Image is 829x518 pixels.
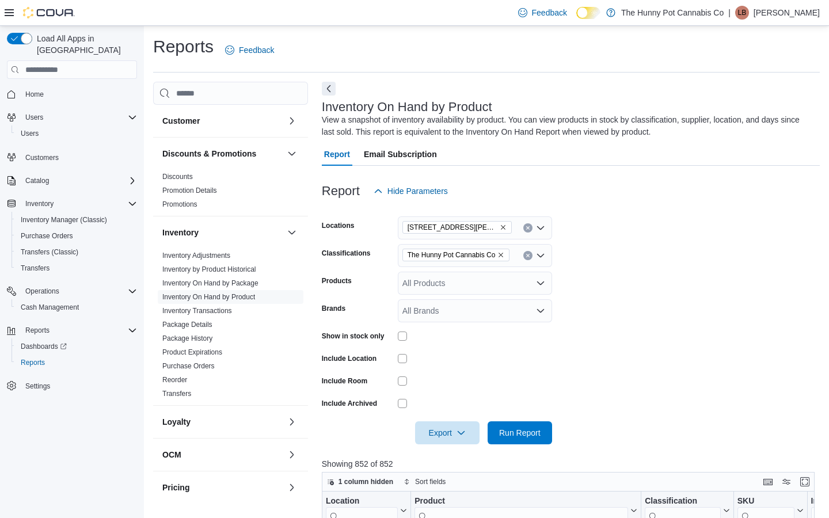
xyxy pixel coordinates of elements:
[2,283,142,299] button: Operations
[21,379,55,393] a: Settings
[162,416,283,428] button: Loyalty
[415,421,480,444] button: Export
[523,251,533,260] button: Clear input
[162,227,283,238] button: Inventory
[16,261,137,275] span: Transfers
[285,114,299,128] button: Customer
[399,475,450,489] button: Sort fields
[162,449,181,460] h3: OCM
[162,307,232,315] a: Inventory Transactions
[322,458,820,470] p: Showing 852 of 852
[738,6,747,20] span: LB
[369,180,452,203] button: Hide Parameters
[497,252,504,258] button: Remove The Hunny Pot Cannabis Co from selection in this group
[162,200,197,209] span: Promotions
[12,125,142,142] button: Users
[162,115,283,127] button: Customer
[162,279,258,287] a: Inventory On Hand by Package
[16,229,137,243] span: Purchase Orders
[23,7,75,18] img: Cova
[322,114,814,138] div: View a snapshot of inventory availability by product. You can view products in stock by classific...
[16,300,137,314] span: Cash Management
[239,44,274,56] span: Feedback
[2,322,142,338] button: Reports
[576,7,600,19] input: Dark Mode
[761,475,775,489] button: Keyboard shortcuts
[536,306,545,315] button: Open list of options
[322,221,355,230] label: Locations
[162,361,215,371] span: Purchase Orders
[12,228,142,244] button: Purchase Orders
[536,223,545,233] button: Open list of options
[162,321,212,329] a: Package Details
[16,213,112,227] a: Inventory Manager (Classic)
[162,482,283,493] button: Pricing
[326,496,398,507] div: Location
[754,6,820,20] p: [PERSON_NAME]
[2,173,142,189] button: Catalog
[408,249,496,261] span: The Hunny Pot Cannabis Co
[16,245,137,259] span: Transfers (Classic)
[735,6,749,20] div: Lareina Betancourt
[322,354,377,363] label: Include Location
[162,279,258,288] span: Inventory On Hand by Package
[21,303,79,312] span: Cash Management
[162,416,191,428] h3: Loyalty
[285,226,299,239] button: Inventory
[2,378,142,394] button: Settings
[499,427,541,439] span: Run Report
[2,196,142,212] button: Inventory
[21,247,78,257] span: Transfers (Classic)
[737,496,794,507] div: SKU
[162,292,255,302] span: Inventory On Hand by Product
[16,213,137,227] span: Inventory Manager (Classic)
[162,172,193,181] span: Discounts
[16,245,83,259] a: Transfers (Classic)
[322,376,367,386] label: Include Room
[12,260,142,276] button: Transfers
[162,334,212,342] a: Package History
[21,197,58,211] button: Inventory
[798,475,812,489] button: Enter fullscreen
[162,362,215,370] a: Purchase Orders
[21,342,67,351] span: Dashboards
[21,174,54,188] button: Catalog
[21,87,137,101] span: Home
[21,284,137,298] span: Operations
[322,249,371,258] label: Classifications
[25,113,43,122] span: Users
[162,251,230,260] span: Inventory Adjustments
[12,299,142,315] button: Cash Management
[285,481,299,494] button: Pricing
[16,127,43,140] a: Users
[7,81,137,424] nav: Complex example
[21,323,54,337] button: Reports
[162,227,199,238] h3: Inventory
[536,251,545,260] button: Open list of options
[25,382,50,391] span: Settings
[16,300,83,314] a: Cash Management
[21,197,137,211] span: Inventory
[402,249,510,261] span: The Hunny Pot Cannabis Co
[621,6,724,20] p: The Hunny Pot Cannabis Co
[25,287,59,296] span: Operations
[21,358,45,367] span: Reports
[2,109,142,125] button: Users
[162,186,217,195] a: Promotion Details
[16,340,71,353] a: Dashboards
[324,143,350,166] span: Report
[523,223,533,233] button: Clear input
[162,482,189,493] h3: Pricing
[408,222,497,233] span: [STREET_ADDRESS][PERSON_NAME]
[322,276,352,285] label: Products
[322,100,492,114] h3: Inventory On Hand by Product
[162,265,256,273] a: Inventory by Product Historical
[422,421,473,444] span: Export
[415,477,446,486] span: Sort fields
[21,215,107,224] span: Inventory Manager (Classic)
[25,326,50,335] span: Reports
[21,129,39,138] span: Users
[21,111,137,124] span: Users
[12,244,142,260] button: Transfers (Classic)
